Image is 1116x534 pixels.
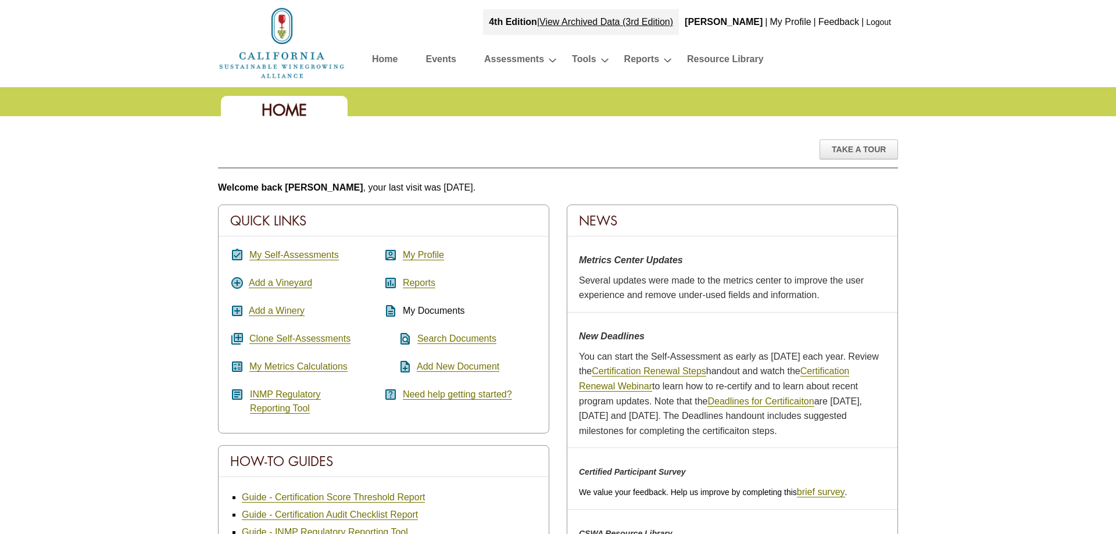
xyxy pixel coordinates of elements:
a: Assessments [484,51,544,71]
i: add_box [230,304,244,318]
i: description [384,304,398,318]
a: Add New Document [417,361,499,372]
i: add_circle [230,276,244,290]
div: | [813,9,817,35]
a: Home [218,37,346,47]
div: | [860,9,865,35]
a: Logout [866,17,891,27]
a: Guide - Certification Audit Checklist Report [242,510,418,520]
a: Add a Vineyard [249,278,312,288]
a: Events [425,51,456,71]
span: We value your feedback. Help us improve by completing this . [579,488,847,497]
a: Clone Self-Assessments [249,334,350,344]
div: | [764,9,768,35]
a: Certification Renewal Steps [592,366,706,377]
b: [PERSON_NAME] [685,17,763,27]
strong: New Deadlines [579,331,645,341]
i: assignment_turned_in [230,248,244,262]
i: note_add [384,360,412,374]
div: | [483,9,679,35]
a: brief survey [797,487,845,497]
i: find_in_page [384,332,412,346]
a: Resource Library [687,51,764,71]
p: You can start the Self-Assessment as early as [DATE] each year. Review the handout and watch the ... [579,349,886,439]
a: Guide - Certification Score Threshold Report [242,492,425,503]
div: Take A Tour [820,139,898,159]
a: View Archived Data (3rd Edition) [539,17,673,27]
strong: Metrics Center Updates [579,255,683,265]
img: logo_cswa2x.png [218,6,346,80]
i: account_box [384,248,398,262]
a: My Profile [403,250,444,260]
a: Home [372,51,398,71]
a: My Metrics Calculations [249,361,348,372]
a: Certification Renewal Webinar [579,366,849,392]
a: My Profile [770,17,811,27]
a: Add a Winery [249,306,305,316]
i: queue [230,332,244,346]
span: Home [262,100,307,120]
a: Tools [572,51,596,71]
strong: 4th Edition [489,17,537,27]
div: How-To Guides [219,446,549,477]
a: Search Documents [417,334,496,344]
a: Reports [624,51,659,71]
i: calculate [230,360,244,374]
a: Feedback [818,17,859,27]
a: INMP RegulatoryReporting Tool [250,389,321,414]
i: help_center [384,388,398,402]
i: article [230,388,244,402]
span: Several updates were made to the metrics center to improve the user experience and remove under-u... [579,275,864,300]
span: My Documents [403,306,465,316]
a: Need help getting started? [403,389,512,400]
div: Quick Links [219,205,549,236]
a: My Self-Assessments [249,250,339,260]
a: Deadlines for Certificaiton [707,396,814,407]
div: News [567,205,897,236]
a: Reports [403,278,435,288]
b: Welcome back [PERSON_NAME] [218,182,363,192]
i: assessment [384,276,398,290]
p: , your last visit was [DATE]. [218,180,898,195]
em: Certified Participant Survey [579,467,686,476]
